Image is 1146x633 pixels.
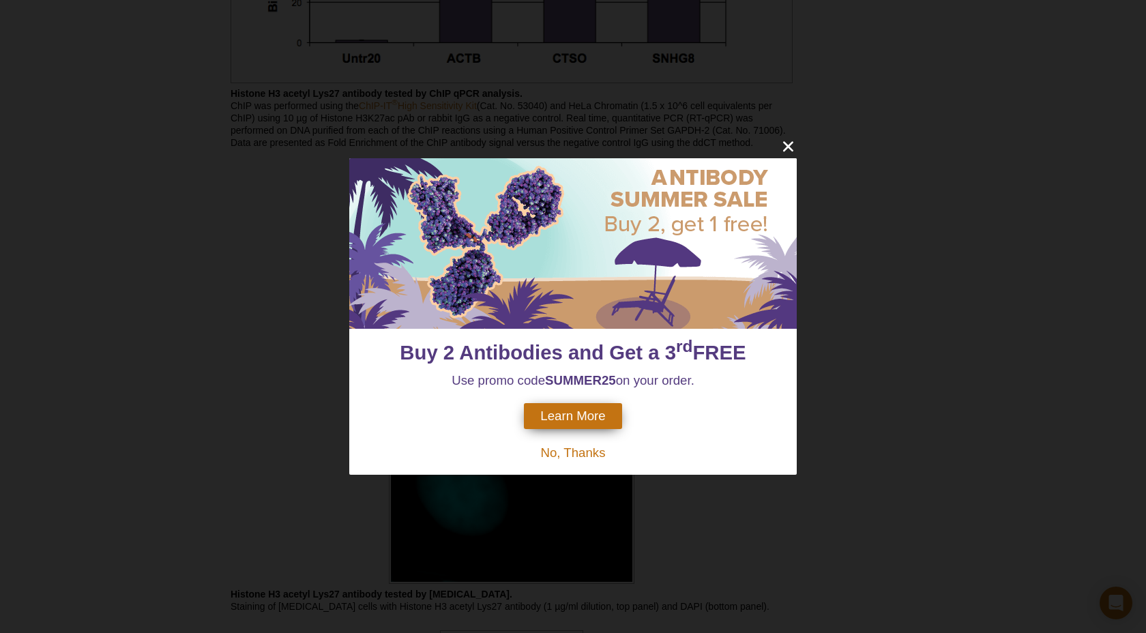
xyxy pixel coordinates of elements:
[545,373,616,387] strong: SUMMER25
[540,445,605,460] span: No, Thanks
[400,341,746,364] span: Buy 2 Antibodies and Get a 3 FREE
[540,409,605,424] span: Learn More
[780,138,797,155] button: close
[676,337,692,355] sup: rd
[452,373,694,387] span: Use promo code on your order.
